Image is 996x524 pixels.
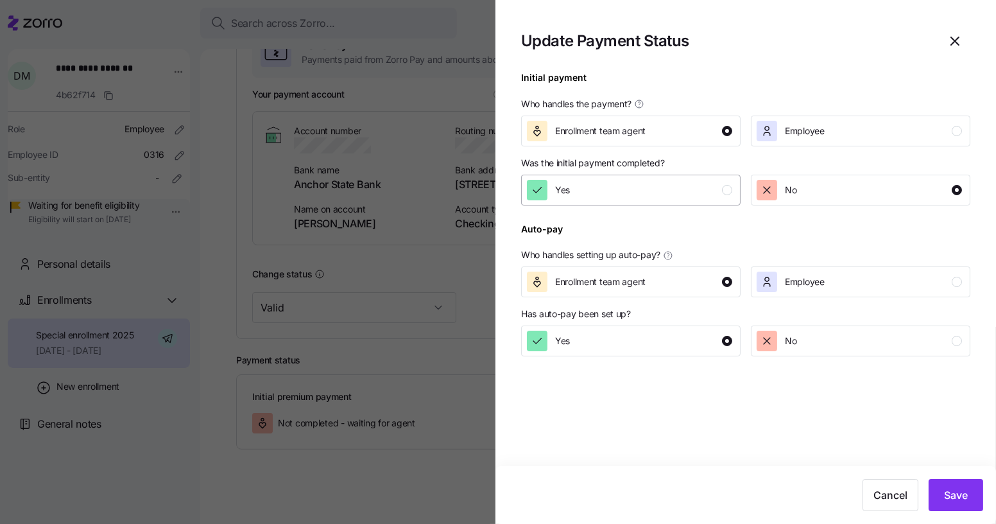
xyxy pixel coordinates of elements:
h1: Update Payment Status [521,31,929,51]
div: Initial payment [521,71,587,95]
span: Enrollment team agent [555,275,646,288]
span: Enrollment team agent [555,125,646,137]
span: Yes [555,184,570,197]
span: Who handles setting up auto-pay? [521,249,660,261]
div: Auto-pay [521,222,563,247]
span: Employee [785,275,825,288]
span: Cancel [873,487,907,503]
button: Save [929,479,983,511]
span: Save [944,487,968,503]
span: Yes [555,335,570,347]
button: Cancel [863,479,918,511]
span: Employee [785,125,825,137]
span: Was the initial payment completed? [521,157,664,170]
span: No [785,184,796,197]
span: No [785,335,796,347]
span: Who handles the payment? [521,98,631,110]
span: Has auto-pay been set up? [521,308,631,320]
